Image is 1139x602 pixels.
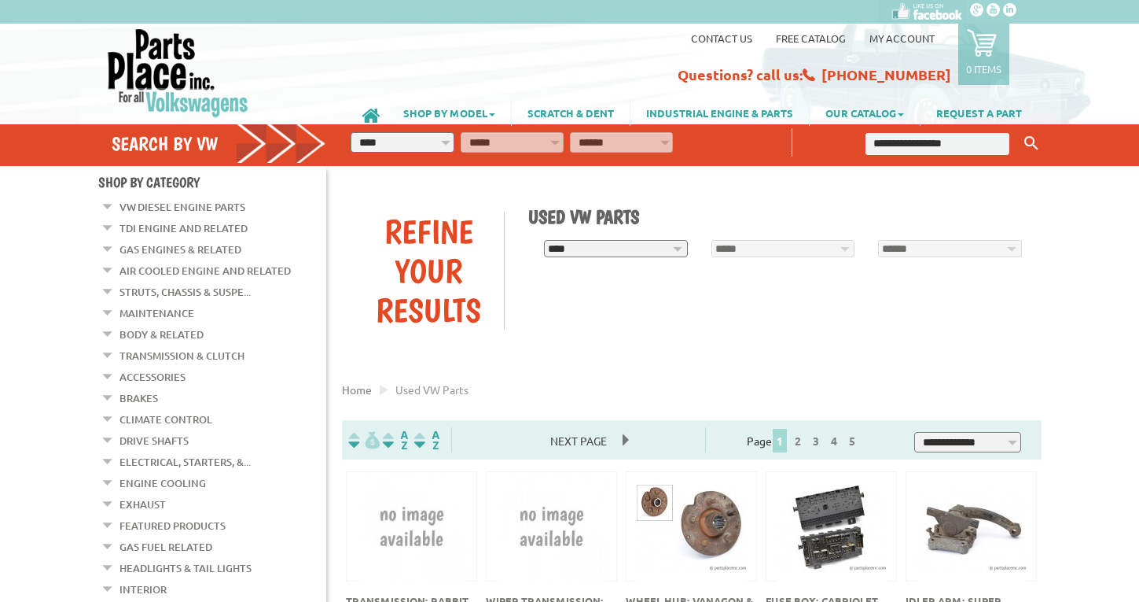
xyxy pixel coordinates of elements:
[827,434,841,448] a: 4
[342,382,372,397] a: Home
[411,431,443,449] img: Sort by Sales Rank
[119,579,167,600] a: Interior
[119,558,252,578] a: Headlights & Tail Lights
[354,212,505,330] div: Refine Your Results
[691,31,752,45] a: Contact us
[119,388,158,408] a: Brakes
[791,434,805,448] a: 2
[119,282,251,302] a: Struts, Chassis & Suspe...
[119,324,204,345] a: Body & Related
[845,434,859,448] a: 5
[119,494,166,515] a: Exhaust
[119,367,186,387] a: Accessories
[810,99,920,126] a: OUR CATALOG
[705,427,901,452] div: Page
[348,431,380,449] img: filterpricelow.svg
[119,239,241,260] a: Gas Engines & Related
[119,409,212,430] a: Climate Control
[119,515,226,536] a: Featured Products
[966,62,1001,76] p: 0 items
[380,431,411,449] img: Sort by Headline
[112,132,327,155] h4: Search by VW
[512,99,630,126] a: SCRATCH & DENT
[119,218,248,238] a: TDI Engine and Related
[395,382,468,397] span: used VW parts
[535,434,623,448] a: Next Page
[1020,131,1043,157] button: Keyword Search
[119,473,206,493] a: Engine Cooling
[958,24,1009,85] a: 0 items
[920,99,1038,126] a: REQUEST A PART
[119,303,194,323] a: Maintenance
[388,99,511,126] a: SHOP BY MODEL
[119,260,291,281] a: Air Cooled Engine and Related
[809,434,823,448] a: 3
[119,345,244,366] a: Transmission & Clutch
[106,28,250,118] img: Parts Place Inc!
[119,430,189,451] a: Drive Shafts
[776,31,846,45] a: Free Catalog
[119,537,212,557] a: Gas Fuel Related
[535,429,623,452] span: Next Page
[528,205,1030,228] h1: Used VW Parts
[119,197,245,217] a: VW Diesel Engine Parts
[630,99,809,126] a: INDUSTRIAL ENGINE & PARTS
[119,452,251,472] a: Electrical, Starters, &...
[98,174,326,190] h4: Shop By Category
[773,429,787,452] span: 1
[869,31,935,45] a: My Account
